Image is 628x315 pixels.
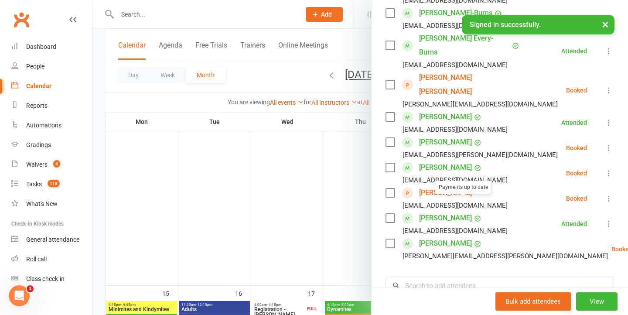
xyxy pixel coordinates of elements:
[419,71,519,99] a: [PERSON_NAME] [PERSON_NAME]
[419,186,472,200] a: [PERSON_NAME]
[419,31,510,59] a: [PERSON_NAME] Every-Burns
[566,195,587,202] div: Booked
[26,122,61,129] div: Automations
[419,161,472,175] a: [PERSON_NAME]
[495,292,571,311] button: Bulk add attendees
[11,116,92,135] a: Automations
[11,76,92,96] a: Calendar
[11,135,92,155] a: Gradings
[561,120,587,126] div: Attended
[470,21,541,29] span: Signed in successfully.
[419,110,472,124] a: [PERSON_NAME]
[26,236,79,243] div: General attendance
[566,87,587,93] div: Booked
[26,181,42,188] div: Tasks
[403,225,508,236] div: [EMAIL_ADDRESS][DOMAIN_NAME]
[419,236,472,250] a: [PERSON_NAME]
[26,200,58,207] div: What's New
[26,275,65,282] div: Class check-in
[26,63,44,70] div: People
[597,15,613,34] button: ×
[53,160,60,168] span: 4
[26,43,56,50] div: Dashboard
[566,170,587,176] div: Booked
[419,135,472,149] a: [PERSON_NAME]
[435,181,492,194] div: Payments up to date
[10,9,32,31] a: Clubworx
[566,145,587,151] div: Booked
[11,250,92,269] a: Roll call
[403,99,558,110] div: [PERSON_NAME][EMAIL_ADDRESS][DOMAIN_NAME]
[403,200,508,211] div: [EMAIL_ADDRESS][DOMAIN_NAME]
[419,211,472,225] a: [PERSON_NAME]
[403,175,508,186] div: [EMAIL_ADDRESS][DOMAIN_NAME]
[561,221,587,227] div: Attended
[403,59,508,71] div: [EMAIL_ADDRESS][DOMAIN_NAME]
[11,269,92,289] a: Class kiosk mode
[11,57,92,76] a: People
[419,6,492,20] a: [PERSON_NAME]-Burns
[576,292,618,311] button: View
[11,155,92,175] a: Waivers 4
[11,230,92,250] a: General attendance kiosk mode
[403,149,558,161] div: [EMAIL_ADDRESS][PERSON_NAME][DOMAIN_NAME]
[11,175,92,194] a: Tasks 118
[26,161,48,168] div: Waivers
[11,194,92,214] a: What's New
[11,96,92,116] a: Reports
[48,180,60,187] span: 118
[26,141,51,148] div: Gradings
[26,102,48,109] div: Reports
[403,250,608,262] div: [PERSON_NAME][EMAIL_ADDRESS][PERSON_NAME][DOMAIN_NAME]
[561,48,587,54] div: Attended
[11,37,92,57] a: Dashboard
[386,277,614,295] input: Search to add attendees
[27,285,34,292] span: 1
[26,256,47,263] div: Roll call
[26,82,51,89] div: Calendar
[9,285,30,306] iframe: Intercom live chat
[403,124,508,135] div: [EMAIL_ADDRESS][DOMAIN_NAME]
